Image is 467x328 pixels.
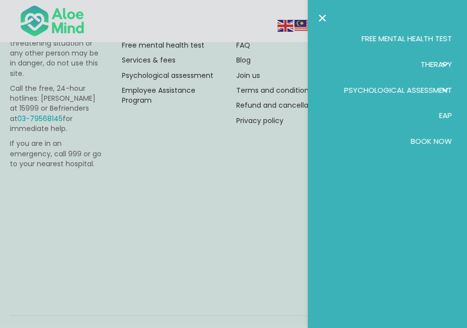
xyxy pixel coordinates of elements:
span: Book Now [411,136,452,146]
span: Psychological assessment: submenu [438,83,452,97]
a: Close the menu [318,10,327,26]
span: Therapy [421,59,452,69]
a: TherapyTherapy: submenu [318,52,457,77]
span: Free Mental Health Test [362,33,452,44]
span: EAP [439,110,452,121]
a: EAP [318,103,457,129]
span: Psychological assessment [344,85,452,95]
span: Therapy: submenu [438,57,452,71]
a: Free Mental Health Test [318,26,457,52]
a: Psychological assessmentPsychological assessment: submenu [318,77,457,103]
a: Book Now [318,129,457,154]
